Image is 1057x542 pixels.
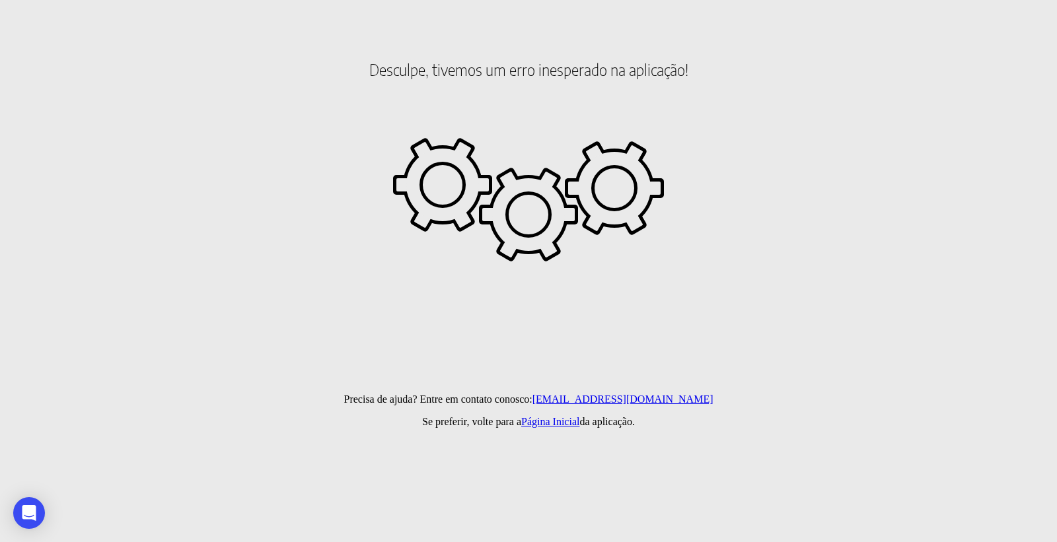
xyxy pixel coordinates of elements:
[532,393,713,405] a: [EMAIL_ADDRESS][DOMAIN_NAME]
[521,416,579,427] a: Página Inicial
[5,393,1052,405] p: Precisa de ajuda? Entre em contato conosco:
[5,13,1052,125] h2: Desculpe, tivemos um erro inesperado na aplicação!
[5,416,1052,428] p: Se preferir, volte para a da aplicação.
[13,497,45,529] div: Open Intercom Messenger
